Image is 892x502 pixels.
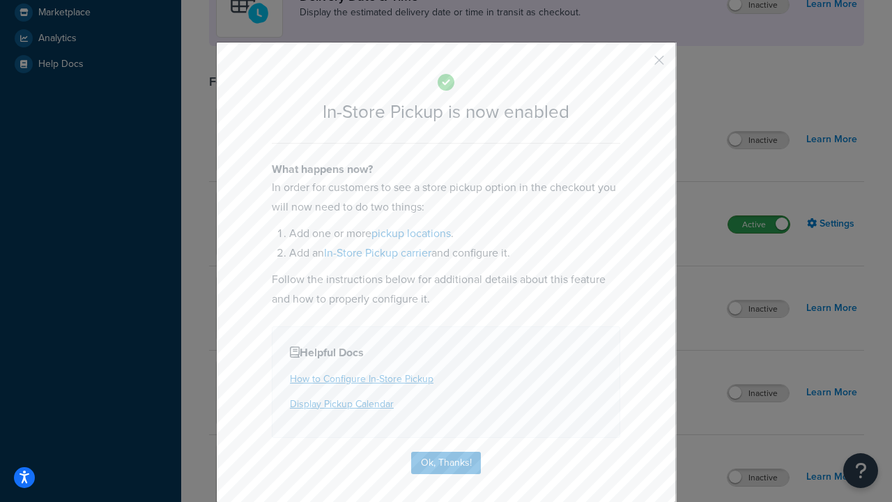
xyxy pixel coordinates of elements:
[371,225,451,241] a: pickup locations
[272,178,620,217] p: In order for customers to see a store pickup option in the checkout you will now need to do two t...
[289,224,620,243] li: Add one or more .
[290,372,433,386] a: How to Configure In-Store Pickup
[324,245,431,261] a: In-Store Pickup carrier
[272,161,620,178] h4: What happens now?
[272,102,620,122] h2: In-Store Pickup is now enabled
[272,270,620,309] p: Follow the instructions below for additional details about this feature and how to properly confi...
[290,397,394,411] a: Display Pickup Calendar
[411,452,481,474] button: Ok, Thanks!
[290,344,602,361] h4: Helpful Docs
[289,243,620,263] li: Add an and configure it.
